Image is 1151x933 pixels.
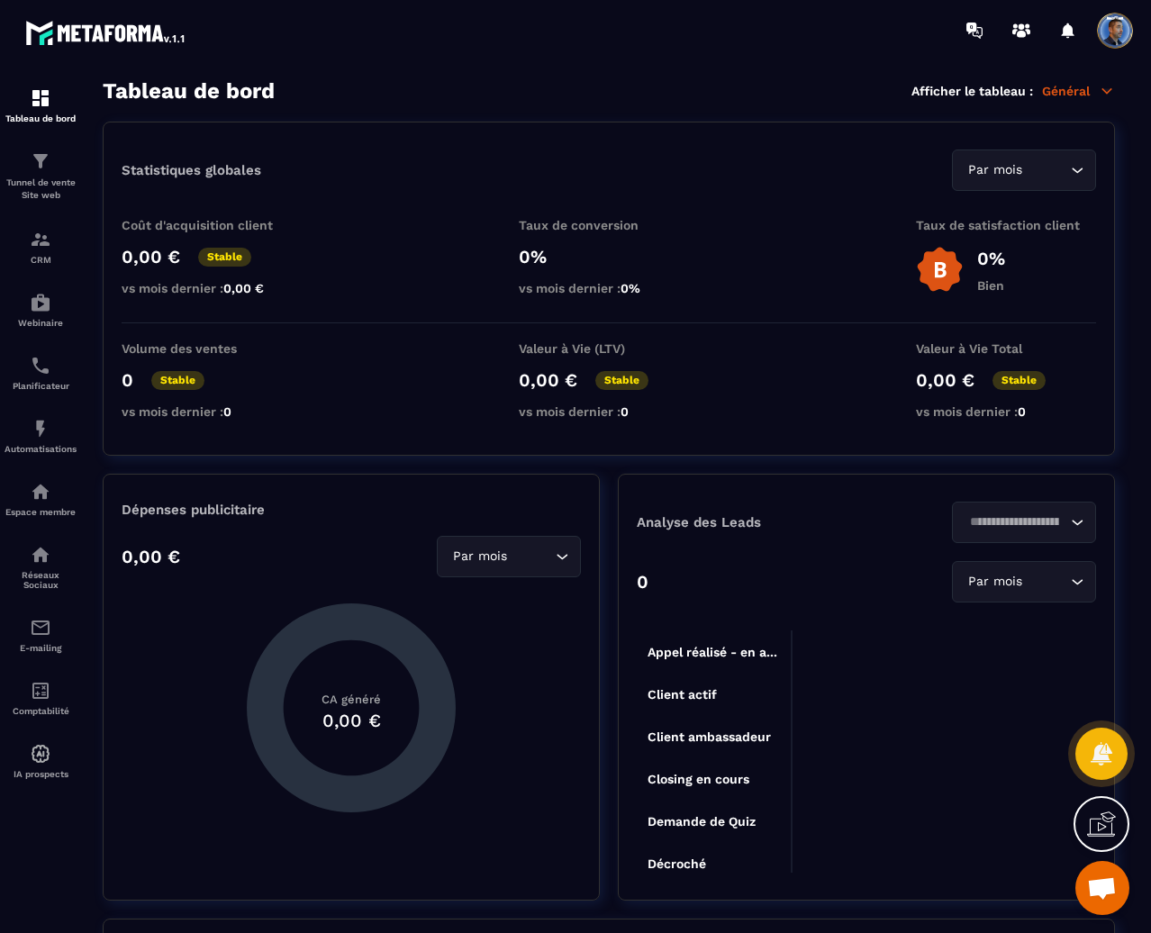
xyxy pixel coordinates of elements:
tspan: Décroché [648,856,706,871]
input: Search for option [1026,572,1066,592]
span: 0 [223,404,231,419]
img: formation [30,87,51,109]
div: Search for option [437,536,581,577]
a: automationsautomationsEspace membre [5,467,77,530]
p: 0 [637,571,648,593]
p: E-mailing [5,643,77,653]
p: vs mois dernier : [122,404,302,419]
p: vs mois dernier : [122,281,302,295]
img: formation [30,150,51,172]
p: Volume des ventes [122,341,302,356]
p: Tableau de bord [5,113,77,123]
p: Planificateur [5,381,77,391]
span: Par mois [964,160,1026,180]
a: formationformationCRM [5,215,77,278]
p: Analyse des Leads [637,514,866,530]
p: Automatisations [5,444,77,454]
a: social-networksocial-networkRéseaux Sociaux [5,530,77,603]
img: social-network [30,544,51,566]
div: Search for option [952,502,1096,543]
a: emailemailE-mailing [5,603,77,666]
img: formation [30,229,51,250]
div: Ouvrir le chat [1075,861,1129,915]
img: logo [25,16,187,49]
span: 0 [621,404,629,419]
tspan: Client ambassadeur [648,729,771,744]
p: Tunnel de vente Site web [5,177,77,202]
p: Valeur à Vie (LTV) [519,341,699,356]
p: 0% [519,246,699,267]
p: Taux de satisfaction client [916,218,1096,232]
div: Search for option [952,561,1096,602]
p: 0,00 € [519,369,577,391]
p: Webinaire [5,318,77,328]
tspan: Client actif [648,687,717,702]
p: 0,00 € [122,246,180,267]
span: Par mois [449,547,511,566]
span: 0% [621,281,640,295]
p: IA prospects [5,769,77,779]
a: formationformationTableau de bord [5,74,77,137]
tspan: Demande de Quiz [648,814,756,829]
p: CRM [5,255,77,265]
a: schedulerschedulerPlanificateur [5,341,77,404]
p: Stable [151,371,204,390]
img: b-badge-o.b3b20ee6.svg [916,246,964,294]
span: 0,00 € [223,281,264,295]
p: vs mois dernier : [519,281,699,295]
h3: Tableau de bord [103,78,275,104]
p: 0,00 € [916,369,974,391]
input: Search for option [511,547,551,566]
p: Stable [992,371,1046,390]
img: scheduler [30,355,51,376]
img: automations [30,743,51,765]
p: Général [1042,83,1115,99]
a: automationsautomationsWebinaire [5,278,77,341]
p: 0,00 € [122,546,180,567]
a: formationformationTunnel de vente Site web [5,137,77,215]
span: Par mois [964,572,1026,592]
p: Taux de conversion [519,218,699,232]
img: automations [30,418,51,439]
p: Stable [595,371,648,390]
p: 0% [977,248,1005,269]
p: Coût d'acquisition client [122,218,302,232]
p: Bien [977,278,1005,293]
p: Espace membre [5,507,77,517]
a: accountantaccountantComptabilité [5,666,77,729]
p: Comptabilité [5,706,77,716]
input: Search for option [1026,160,1066,180]
p: vs mois dernier : [519,404,699,419]
tspan: Closing en cours [648,772,749,787]
img: accountant [30,680,51,702]
p: vs mois dernier : [916,404,1096,419]
div: Search for option [952,149,1096,191]
img: email [30,617,51,639]
input: Search for option [964,512,1066,532]
p: Valeur à Vie Total [916,341,1096,356]
p: Stable [198,248,251,267]
p: 0 [122,369,133,391]
img: automations [30,481,51,503]
img: automations [30,292,51,313]
p: Afficher le tableau : [911,84,1033,98]
a: automationsautomationsAutomatisations [5,404,77,467]
span: 0 [1018,404,1026,419]
tspan: Appel réalisé - en a... [648,645,777,659]
p: Réseaux Sociaux [5,570,77,590]
p: Dépenses publicitaire [122,502,581,518]
p: Statistiques globales [122,162,261,178]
